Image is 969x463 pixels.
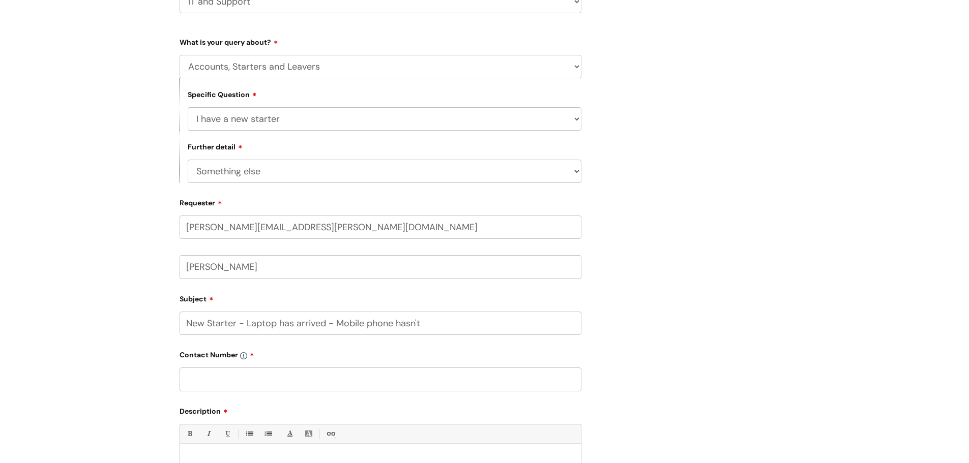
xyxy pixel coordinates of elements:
[183,427,196,440] a: Bold (Ctrl-B)
[221,427,233,440] a: Underline(Ctrl-U)
[202,427,215,440] a: Italic (Ctrl-I)
[180,35,581,47] label: What is your query about?
[188,141,243,151] label: Further detail
[302,427,315,440] a: Back Color
[240,352,247,359] img: info-icon.svg
[283,427,296,440] a: Font Color
[180,347,581,359] label: Contact Number
[180,404,581,416] label: Description
[180,255,581,279] input: Your Name
[324,427,337,440] a: Link
[180,291,581,303] label: Subject
[261,427,274,440] a: 1. Ordered List (Ctrl-Shift-8)
[188,89,257,99] label: Specific Question
[180,215,581,239] input: Email
[180,195,581,207] label: Requester
[243,427,255,440] a: • Unordered List (Ctrl-Shift-7)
